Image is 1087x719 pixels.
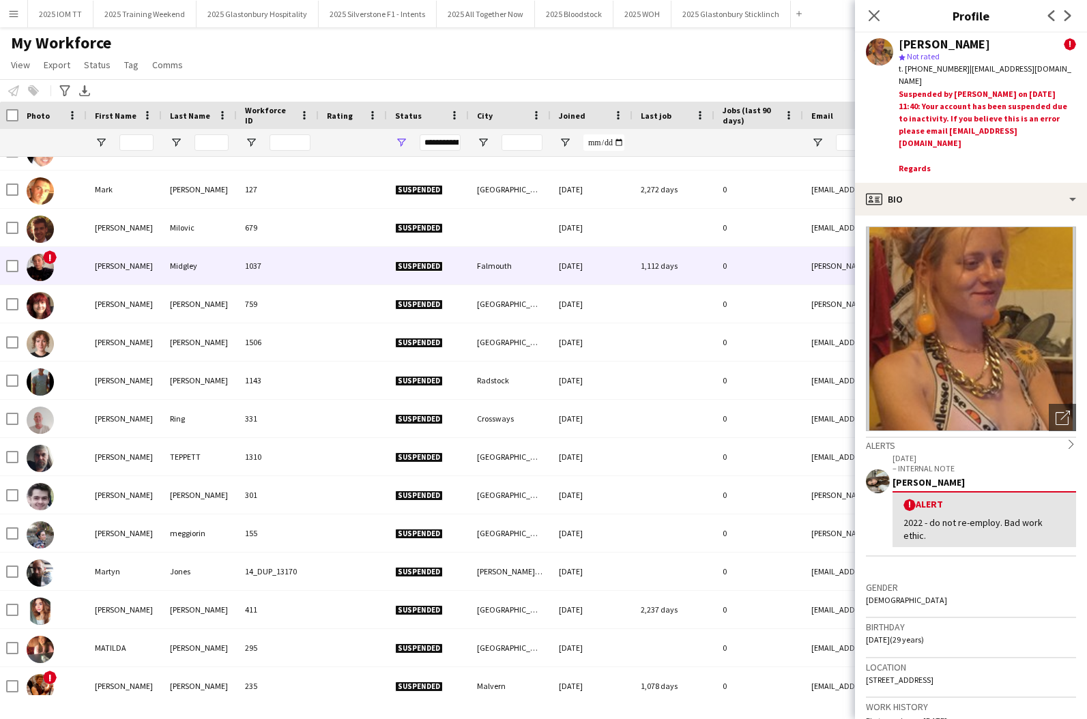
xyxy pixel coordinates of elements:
img: Mark Thomas [27,177,54,205]
div: 301 [237,476,319,514]
h3: Work history [866,701,1076,713]
span: t. [PHONE_NUMBER] [899,63,970,74]
div: 14_DUP_13170 [237,553,319,590]
button: 2025 Glastonbury Sticklinch [671,1,791,27]
span: ! [1064,38,1076,50]
div: Radstock [469,362,551,399]
span: Last Name [170,111,210,121]
div: [GEOGRAPHIC_DATA] [469,629,551,666]
div: 1506 [237,323,319,361]
div: [PERSON_NAME] [162,667,237,705]
div: [PERSON_NAME] [87,247,162,284]
div: Martyn [87,553,162,590]
span: Suspended [395,338,443,348]
div: [PERSON_NAME] [87,400,162,437]
img: Martin Williams [27,483,54,510]
button: 2025 All Together Now [437,1,535,27]
div: Ring [162,400,237,437]
button: Open Filter Menu [170,136,182,149]
div: [EMAIL_ADDRESS][DOMAIN_NAME] [803,629,1076,666]
img: Marko Milovic [27,216,54,243]
div: TEPPETT [162,438,237,475]
span: Suspended [395,261,443,272]
img: MARTIN TEPPETT [27,445,54,472]
div: 2022 - do not re-employ. Bad work ethic. [903,516,1065,541]
span: Suspended [395,567,443,577]
div: [GEOGRAPHIC_DATA] [469,514,551,552]
div: [PERSON_NAME] [87,514,162,552]
div: [GEOGRAPHIC_DATA] [469,438,551,475]
div: [GEOGRAPHIC_DATA] [469,323,551,361]
div: [DATE] [551,362,633,399]
span: Suspended [395,299,443,310]
img: Martha Osborne [27,292,54,319]
div: 759 [237,285,319,323]
div: 679 [237,209,319,246]
div: 0 [714,209,803,246]
span: ! [903,499,916,511]
span: Suspended [395,185,443,195]
div: Milovic [162,209,237,246]
span: Status [84,59,111,71]
div: [PERSON_NAME] [162,362,237,399]
div: Bio [855,183,1087,216]
div: [PERSON_NAME][EMAIL_ADDRESS][DOMAIN_NAME] [803,247,1076,284]
span: Workforce ID [245,105,294,126]
div: [PERSON_NAME][EMAIL_ADDRESS][PERSON_NAME][DOMAIN_NAME] [803,476,1076,514]
app-action-btn: Export XLSX [76,83,93,99]
div: 0 [714,476,803,514]
div: 0 [714,362,803,399]
div: [EMAIL_ADDRESS][DOMAIN_NAME] [803,553,1076,590]
img: martina meggiorin [27,521,54,548]
span: ! [43,250,57,264]
div: 1,078 days [633,667,714,705]
div: [GEOGRAPHIC_DATA] [469,285,551,323]
span: View [11,59,30,71]
p: [DATE] [893,453,1076,463]
div: 0 [714,171,803,208]
div: Open photos pop-in [1049,404,1076,431]
span: Suspended [395,529,443,539]
span: Status [395,111,422,121]
div: [EMAIL_ADDRESS][DOMAIN_NAME] [803,362,1076,399]
div: [PERSON_NAME] [87,476,162,514]
span: Suspended [395,414,443,424]
span: Jobs (last 90 days) [723,105,779,126]
div: [DATE] [551,514,633,552]
div: 411 [237,591,319,628]
span: Suspended [395,643,443,654]
div: [DATE] [551,171,633,208]
div: 0 [714,667,803,705]
div: Falmouth [469,247,551,284]
div: 0 [714,438,803,475]
div: 1,112 days [633,247,714,284]
div: [PERSON_NAME] [899,38,990,50]
div: 0 [714,553,803,590]
div: [EMAIL_ADDRESS][DOMAIN_NAME] [803,171,1076,208]
a: View [5,56,35,74]
div: [PERSON_NAME] [162,171,237,208]
div: [PERSON_NAME] [162,591,237,628]
span: Suspended [395,223,443,233]
div: 2,272 days [633,171,714,208]
input: Last Name Filter Input [194,134,229,151]
div: Suspended by [PERSON_NAME] on [DATE] 11:40: Your account has been suspended due to inactivity. If... [899,88,1076,177]
button: Open Filter Menu [477,136,489,149]
div: 235 [237,667,319,705]
div: 0 [714,400,803,437]
div: [PERSON_NAME] [87,323,162,361]
h3: Profile [855,7,1087,25]
span: [DEMOGRAPHIC_DATA] [866,595,947,605]
span: [STREET_ADDRESS] [866,675,933,685]
div: [PERSON_NAME] gwent [469,553,551,590]
span: Suspended [395,681,443,692]
span: Comms [152,59,183,71]
button: Open Filter Menu [395,136,407,149]
div: [EMAIL_ADDRESS][DOMAIN_NAME] [803,591,1076,628]
div: Alerts [866,437,1076,452]
div: 0 [714,247,803,284]
div: [DATE] [551,209,633,246]
span: Suspended [395,376,443,386]
h3: Birthday [866,621,1076,633]
div: Jones [162,553,237,590]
